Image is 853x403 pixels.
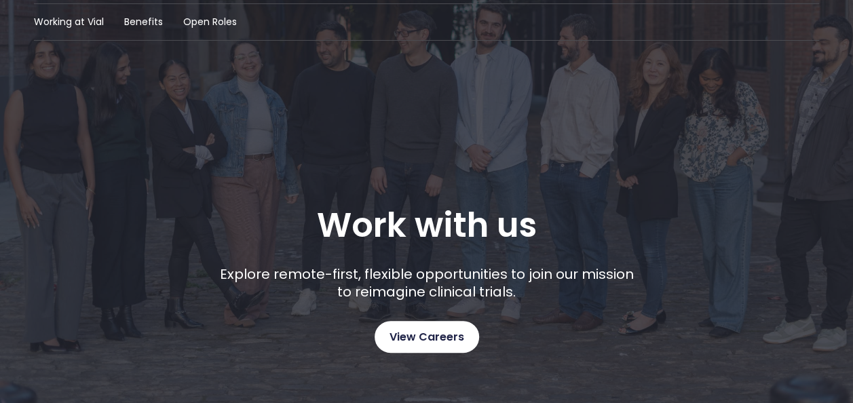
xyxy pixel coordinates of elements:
[34,15,104,29] a: Working at Vial
[390,328,464,346] span: View Careers
[124,15,163,29] a: Benefits
[317,206,537,245] h1: Work with us
[183,15,237,29] a: Open Roles
[214,265,639,301] p: Explore remote-first, flexible opportunities to join our mission to reimagine clinical trials.
[375,321,479,353] a: View Careers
